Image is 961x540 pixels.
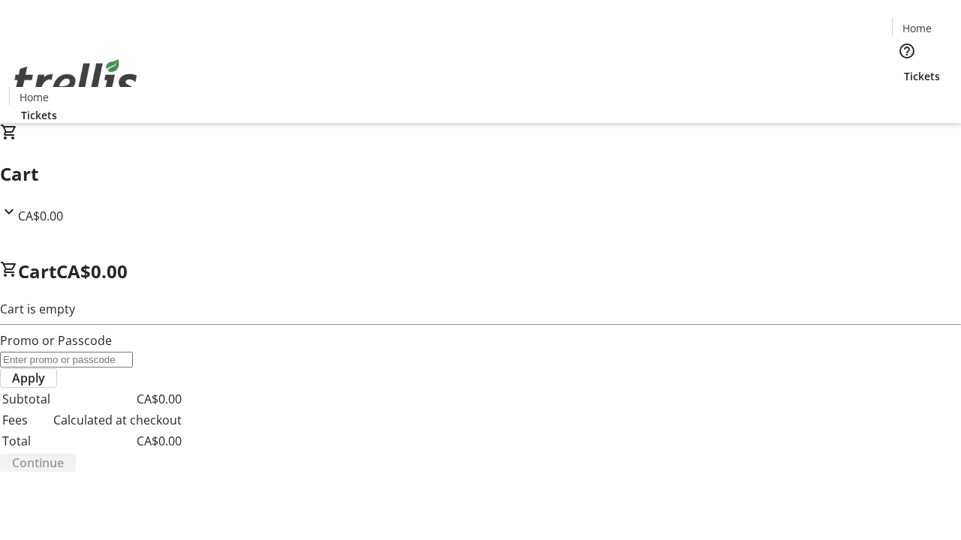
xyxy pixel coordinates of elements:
[902,20,932,36] span: Home
[18,208,63,224] span: CA$0.00
[893,20,941,36] a: Home
[2,389,51,409] td: Subtotal
[10,89,58,105] a: Home
[56,259,128,283] span: CA$0.00
[9,43,143,118] img: Orient E2E Organization pzrU8cvMMr's Logo
[2,410,51,430] td: Fees
[9,107,69,123] a: Tickets
[21,107,57,123] span: Tickets
[53,389,182,409] td: CA$0.00
[20,89,49,105] span: Home
[12,369,45,387] span: Apply
[53,431,182,451] td: CA$0.00
[904,68,940,84] span: Tickets
[2,431,51,451] td: Total
[892,84,922,114] button: Cart
[892,68,952,84] a: Tickets
[53,410,182,430] td: Calculated at checkout
[892,36,922,66] button: Help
